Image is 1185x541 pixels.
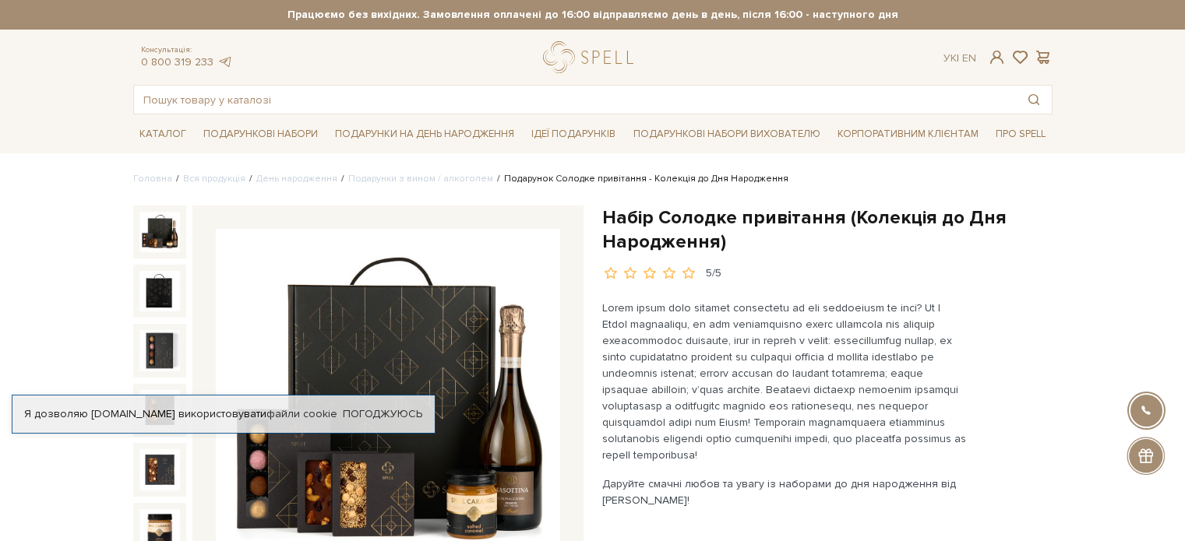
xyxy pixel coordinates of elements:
strong: Працюємо без вихідних. Замовлення оплачені до 16:00 відправляємо день в день, після 16:00 - насту... [133,8,1053,22]
div: 5/5 [706,266,721,281]
img: Набір Солодке привітання (Колекція до Дня Народження) [139,330,180,371]
a: 0 800 319 233 [141,55,213,69]
a: logo [543,41,640,73]
span: Консультація: [141,45,233,55]
h1: Набір Солодке привітання (Колекція до Дня Народження) [602,206,1053,254]
a: Подарункові набори [197,122,324,146]
p: Lorem ipsum dolo sitamet consectetu ad eli seddoeiusm te inci? Ut l Etdol magnaaliqu, en adm veni... [602,300,968,463]
div: Ук [943,51,976,65]
div: Я дозволяю [DOMAIN_NAME] використовувати [12,407,435,421]
a: Каталог [133,122,192,146]
span: | [957,51,959,65]
a: Про Spell [989,122,1052,146]
a: Подарункові набори вихователю [627,121,827,147]
input: Пошук товару у каталозі [134,86,1016,114]
a: Погоджуюсь [343,407,422,421]
a: Вся продукція [183,173,245,184]
a: Подарунки на День народження [329,122,520,146]
a: День народження [256,173,337,184]
li: Подарунок Солодке привітання - Колекція до Дня Народження [493,172,788,186]
a: Головна [133,173,172,184]
img: Набір Солодке привітання (Колекція до Дня Народження) [139,212,180,252]
a: Корпоративним клієнтам [831,121,985,147]
img: Набір Солодке привітання (Колекція до Дня Народження) [139,449,180,490]
a: Ідеї подарунків [525,122,622,146]
a: Подарунки з вином / алкоголем [348,173,493,184]
a: файли cookie [266,407,337,420]
img: Набір Солодке привітання (Колекція до Дня Народження) [139,390,180,430]
button: Пошук товару у каталозі [1016,86,1052,114]
a: telegram [217,55,233,69]
a: En [962,51,976,65]
img: Набір Солодке привітання (Колекція до Дня Народження) [139,271,180,311]
p: Даруйте смачні любов та увагу із наборами до дня народження від [PERSON_NAME]! [602,476,968,508]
